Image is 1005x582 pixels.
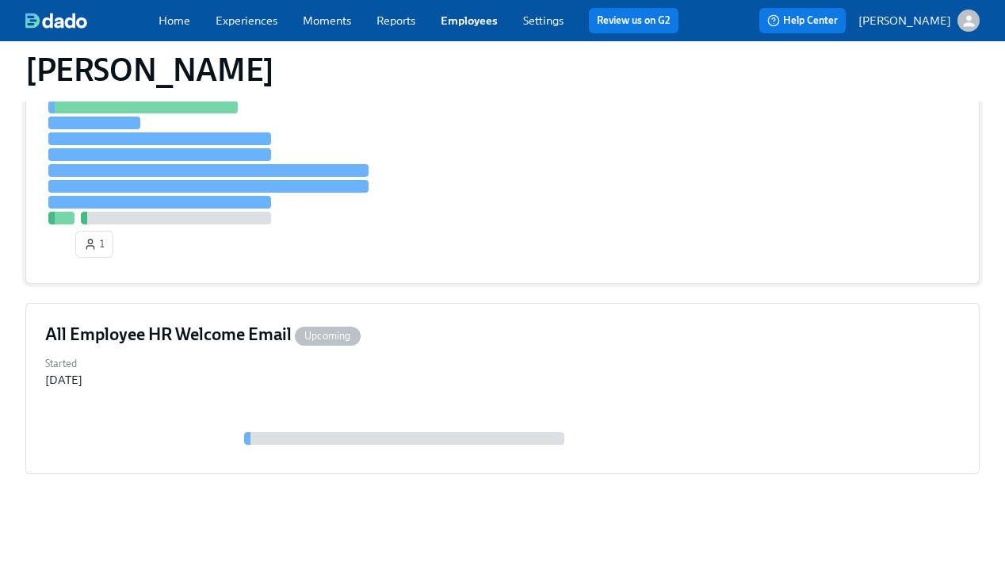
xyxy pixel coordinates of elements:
a: Moments [303,13,351,28]
button: Help Center [759,8,846,33]
div: [DATE] [45,372,82,388]
h1: [PERSON_NAME] [25,51,274,89]
span: Upcoming [295,330,361,342]
button: [PERSON_NAME] [858,10,980,32]
label: Started [45,356,82,372]
a: Settings [523,13,564,28]
a: Experiences [216,13,277,28]
button: 1 [75,231,113,258]
a: dado [25,13,159,29]
a: Reports [376,13,415,28]
span: 1 [84,236,105,252]
a: Employees [441,13,498,28]
h4: All Employee HR Welcome Email [45,323,361,347]
p: [PERSON_NAME] [858,13,951,29]
span: Help Center [767,13,838,29]
img: dado [25,13,87,29]
a: Home [159,13,190,28]
button: Review us on G2 [589,8,678,33]
a: Review us on G2 [597,13,671,29]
